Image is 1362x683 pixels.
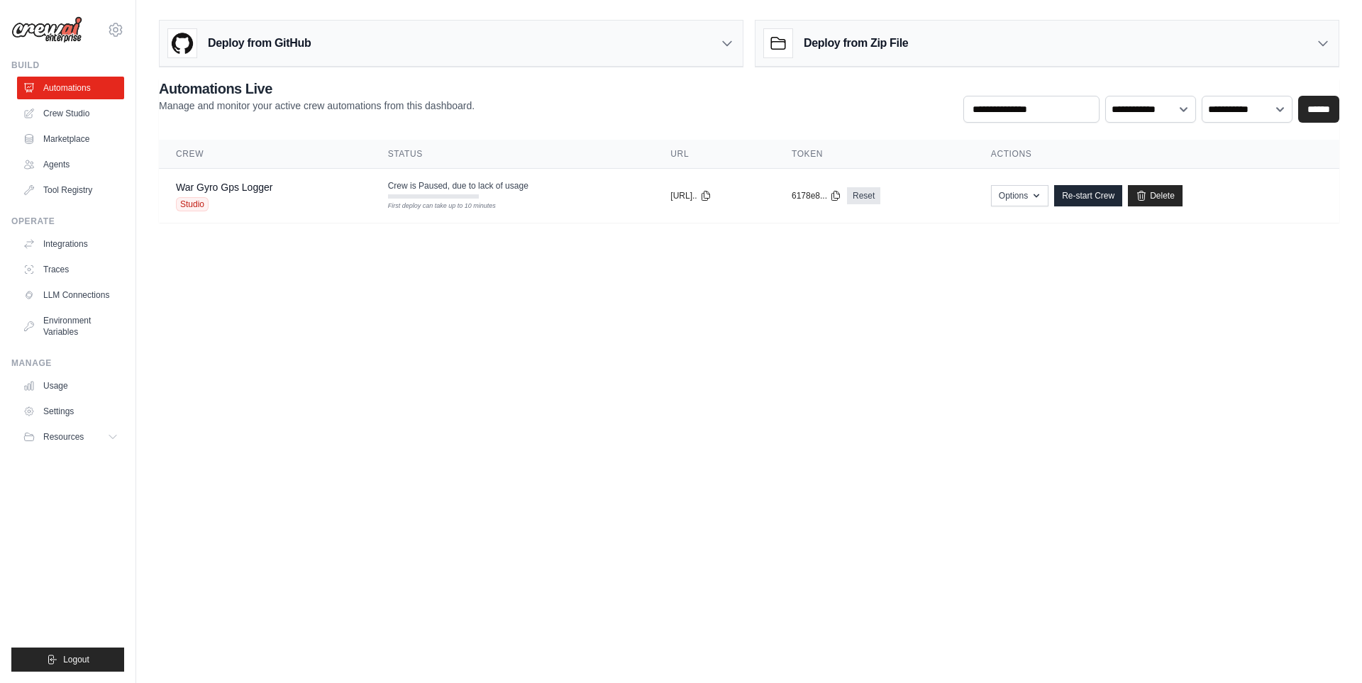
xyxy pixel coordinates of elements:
[974,140,1339,169] th: Actions
[17,153,124,176] a: Agents
[17,426,124,448] button: Resources
[17,284,124,306] a: LLM Connections
[991,185,1048,206] button: Options
[17,179,124,201] a: Tool Registry
[11,648,124,672] button: Logout
[208,35,311,52] h3: Deploy from GitHub
[17,77,124,99] a: Automations
[17,374,124,397] a: Usage
[11,60,124,71] div: Build
[63,654,89,665] span: Logout
[11,216,124,227] div: Operate
[17,128,124,150] a: Marketplace
[388,180,528,191] span: Crew is Paused, due to lack of usage
[168,29,196,57] img: GitHub Logo
[11,16,82,43] img: Logo
[388,201,479,211] div: First deploy can take up to 10 minutes
[159,79,475,99] h2: Automations Live
[17,102,124,125] a: Crew Studio
[159,99,475,113] p: Manage and monitor your active crew automations from this dashboard.
[176,182,272,193] a: War Gyro Gps Logger
[804,35,908,52] h3: Deploy from Zip File
[159,140,371,169] th: Crew
[17,400,124,423] a: Settings
[775,140,974,169] th: Token
[847,187,880,204] a: Reset
[1128,185,1183,206] a: Delete
[43,431,84,443] span: Resources
[176,197,209,211] span: Studio
[653,140,775,169] th: URL
[371,140,654,169] th: Status
[11,357,124,369] div: Manage
[17,233,124,255] a: Integrations
[1054,185,1122,206] a: Re-start Crew
[17,309,124,343] a: Environment Variables
[17,258,124,281] a: Traces
[792,190,841,201] button: 6178e8...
